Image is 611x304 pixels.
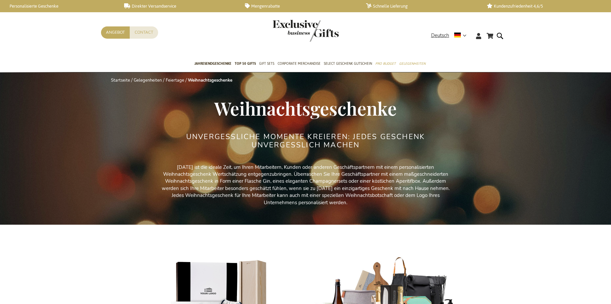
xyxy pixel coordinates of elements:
a: Startseite [111,77,130,83]
strong: Weihnachtsgeschenke [188,77,232,83]
a: Feiertage [166,77,184,83]
a: Jahresendgeschenke [194,56,231,72]
span: TOP 50 Gifts [235,60,256,67]
h2: UNVERGESSLICHE MOMENTE KREIEREN: JEDES GESCHENK UNVERGESSLICH MACHEN [182,133,429,149]
a: Direkter Versandservice [124,3,234,9]
span: Gelegenheiten [399,60,425,67]
a: Gelegenheiten [134,77,162,83]
span: Jahresendgeschenke [194,60,231,67]
a: store logo [273,20,306,42]
a: Gelegenheiten [399,56,425,72]
a: TOP 50 Gifts [235,56,256,72]
span: Select Geschenk Gutschein [324,60,372,67]
img: Exclusive Business gifts logo [273,20,339,42]
a: Pro Budget [375,56,396,72]
span: Pro Budget [375,60,396,67]
a: Mengenrabatte [245,3,355,9]
a: Corporate Merchandise [278,56,321,72]
a: Personalisierte Geschenke [3,3,114,9]
span: Corporate Merchandise [278,60,321,67]
span: Deutsch [431,32,449,39]
span: Weihnachtsgeschenke [214,96,397,120]
a: Select Geschenk Gutschein [324,56,372,72]
a: Kundenzufriedenheit 4,6/5 [487,3,597,9]
a: Gift Sets [259,56,274,72]
a: Contact [130,26,158,39]
p: [DATE] ist die ideale Zeit, um Ihren Mitarbeitern, Kunden oder anderen Geschäftspartnern mit eine... [157,164,454,207]
span: Gift Sets [259,60,274,67]
a: Angebot [101,26,130,39]
a: Schnelle Lieferung [366,3,476,9]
